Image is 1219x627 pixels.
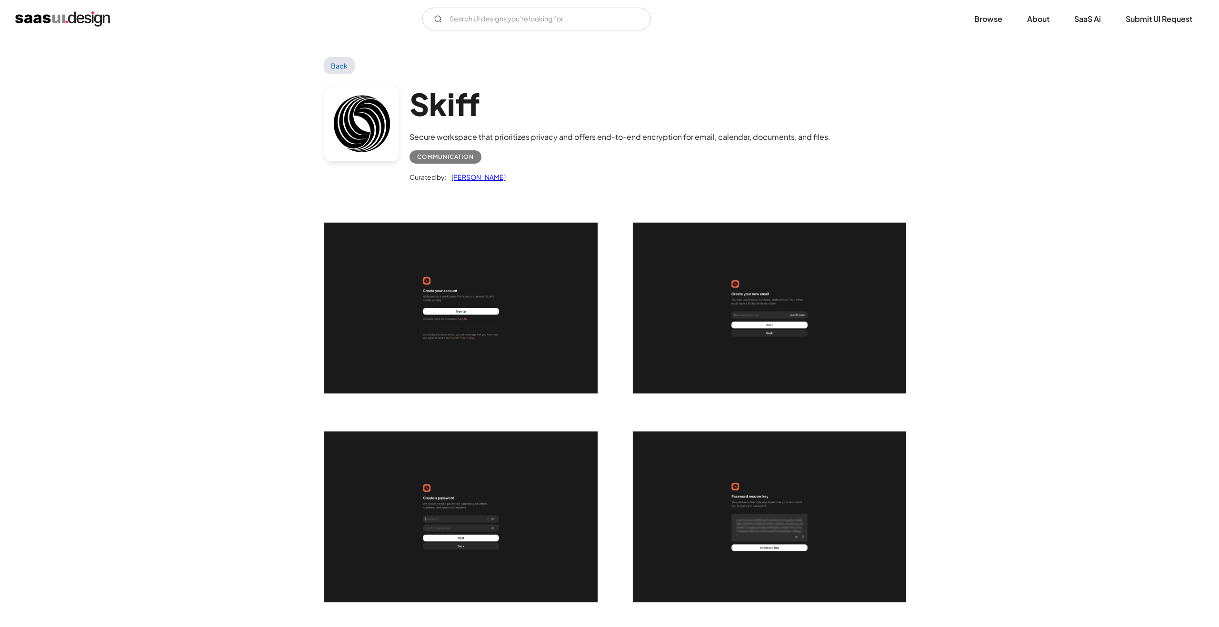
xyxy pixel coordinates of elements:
[633,223,906,393] a: open lightbox
[422,8,651,30] form: Email Form
[15,11,110,27] a: home
[410,171,447,183] div: Curated by:
[324,223,598,393] a: open lightbox
[1016,9,1061,29] a: About
[447,171,506,183] a: [PERSON_NAME]
[422,8,651,30] input: Search UI designs you're looking for...
[633,431,906,602] img: 641c486eaf215e22b7c5f2b9_Skiff%20Recovery%20%20KeyScreen.png
[410,131,830,143] div: Secure workspace that prioritizes privacy and offers end-to-end encryption for email, calendar, d...
[324,431,598,602] img: 641c4862ba89fef9a8aec703_Skiff%20Set%20Password%20Screen.png
[324,57,355,74] a: Back
[633,223,906,393] img: 641c4861af215e87c3c5ee6a_Skiff%20Create%20Email%20Screen.png
[963,9,1014,29] a: Browse
[633,431,906,602] a: open lightbox
[417,151,474,163] div: Communication
[410,86,830,122] h1: Skiff
[1063,9,1112,29] a: SaaS Ai
[1114,9,1204,29] a: Submit UI Request
[324,223,598,393] img: 641c4846e898e625f5f46313_Skiff%20Welcome%20Screen.png
[324,431,598,602] a: open lightbox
